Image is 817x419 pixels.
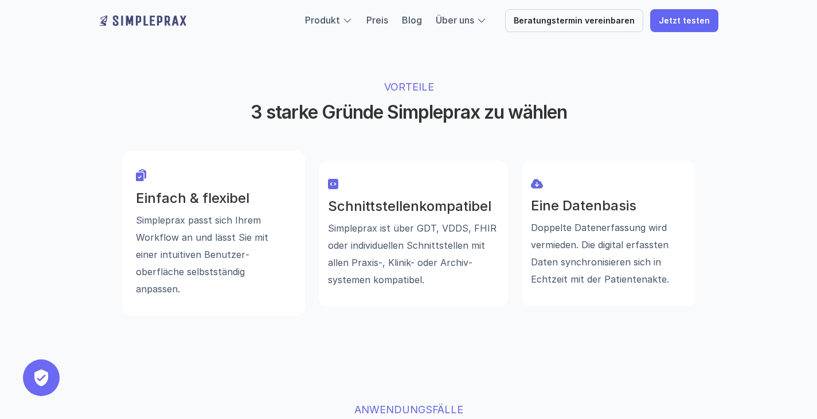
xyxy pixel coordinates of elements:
[136,190,291,207] h3: Einfach & flexibel
[531,198,686,214] h3: Eine Datenbasis
[136,212,291,297] p: Simpleprax passt sich Ihrem Workflow an und lässt Sie mit einer intuitiven Benutzer­oberfläche se...
[366,14,388,26] a: Preis
[650,9,718,32] a: Jetzt testen
[305,14,340,26] a: Produkt
[505,9,643,32] a: Beratungstermin vereinbaren
[328,219,499,288] p: Simpleprax ist über GDT, VDDS, FHIR oder individuellen Schnittstellen mit allen Praxis-, Klinik- ...
[514,16,635,26] p: Beratungstermin vereinbaren
[436,14,474,26] a: Über uns
[328,198,499,215] h3: Schnittstellenkompatibel
[194,101,624,123] h2: 3 starke Gründe Simpleprax zu wählen
[659,16,710,26] p: Jetzt testen
[402,14,422,26] a: Blog
[229,79,588,95] p: VORTEILE
[229,402,588,417] p: ANWENDUNGSFÄLLE
[531,219,686,288] p: Doppelte Datenerfassung wird vermieden. Die digital erfassten Daten synchronisieren sich in Echtz...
